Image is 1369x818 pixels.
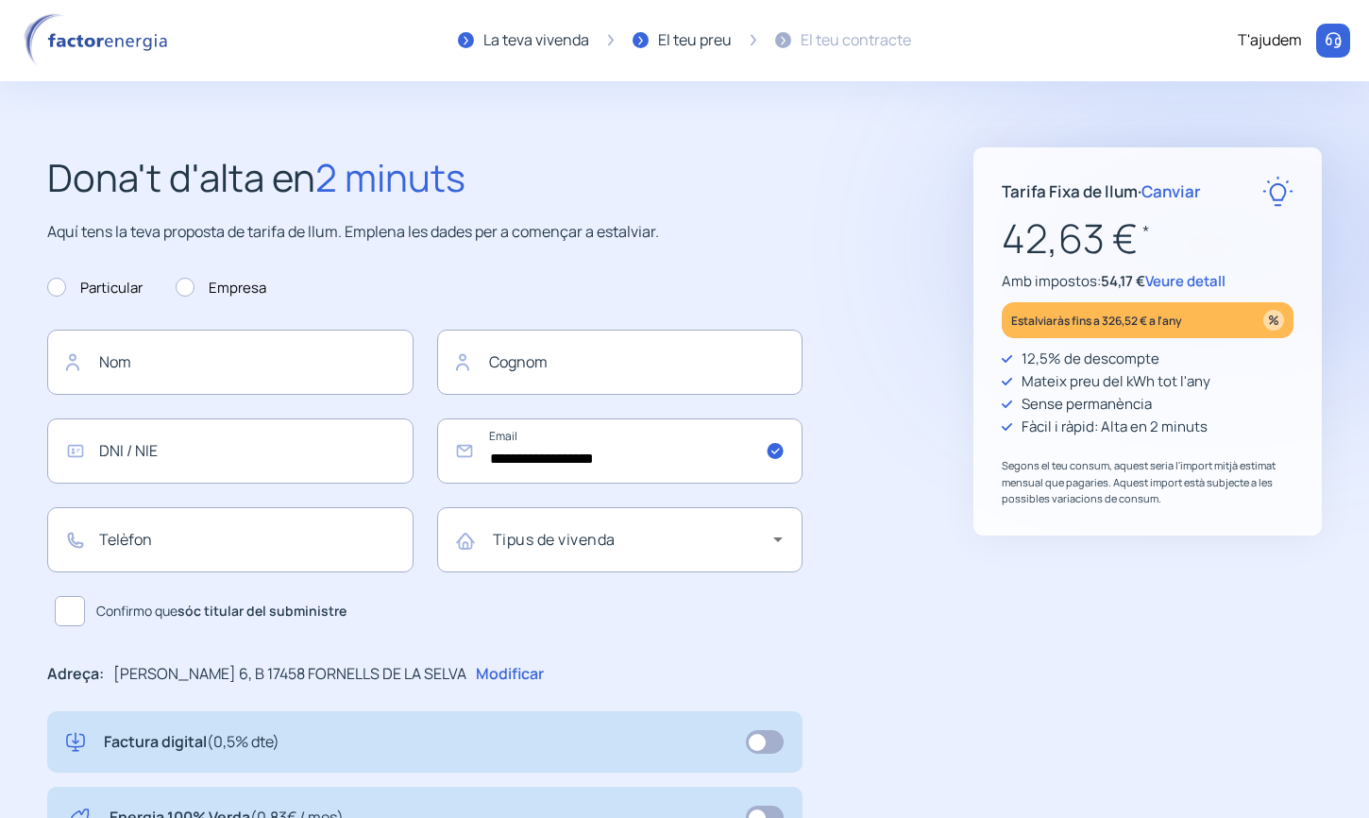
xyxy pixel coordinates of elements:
p: Mateix preu del kWh tot l'any [1022,370,1210,393]
img: llamar [1324,31,1343,50]
div: T'ajudem [1238,28,1302,53]
b: sóc titular del subministre [177,602,346,620]
div: El teu contracte [801,28,911,53]
mat-label: Tipus de vivenda [493,529,616,550]
img: digital-invoice.svg [66,730,85,755]
label: Particular [47,277,143,299]
p: [PERSON_NAME] 6, B 17458 FORNELLS DE LA SELVA [113,662,466,687]
p: Fàcil i ràpid: Alta en 2 minuts [1022,416,1208,438]
span: (0,5% dte) [207,731,279,752]
span: 2 minuts [315,151,465,203]
p: Tarifa Fixa de llum · [1002,179,1201,204]
span: Veure detall [1145,271,1225,291]
p: Factura digital [104,730,279,755]
p: Amb impostos: [1002,270,1293,293]
img: logo factor [19,13,179,68]
p: 12,5% de descompte [1022,348,1159,370]
span: 54,17 € [1101,271,1145,291]
p: Adreça: [47,662,104,687]
p: Sense permanència [1022,393,1152,416]
p: Aquí tens la teva proposta de tarifa de llum. Emplena les dades per a començar a estalviar. [47,220,803,245]
h2: Dona't d'alta en [47,147,803,208]
p: 42,63 € [1002,207,1293,270]
p: Segons el teu consum, aquest seria l'import mitjà estimat mensual que pagaries. Aquest import est... [1002,457,1293,507]
div: El teu preu [658,28,732,53]
div: La teva vivenda [483,28,589,53]
span: Confirmo que [96,601,346,622]
img: percentage_icon.svg [1263,310,1284,331]
span: Canviar [1141,180,1201,202]
p: Estalviaràs fins a 326,52 € a l'any [1011,310,1182,332]
p: Modificar [476,662,544,687]
label: Empresa [176,277,266,299]
img: rate-E.svg [1262,176,1293,207]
